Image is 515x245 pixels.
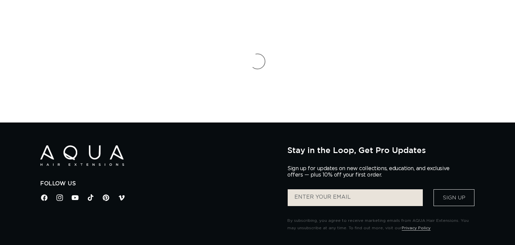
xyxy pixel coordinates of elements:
a: Privacy Policy [402,226,431,230]
p: By subscribing, you agree to receive marketing emails from AQUA Hair Extensions. You may unsubscr... [287,217,475,232]
button: Sign Up [434,189,474,206]
input: ENTER YOUR EMAIL [288,189,423,206]
h2: Follow Us [40,180,277,187]
p: Sign up for updates on new collections, education, and exclusive offers — plus 10% off your first... [287,165,455,178]
h2: Stay in the Loop, Get Pro Updates [287,145,475,155]
img: Aqua Hair Extensions [40,145,124,166]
